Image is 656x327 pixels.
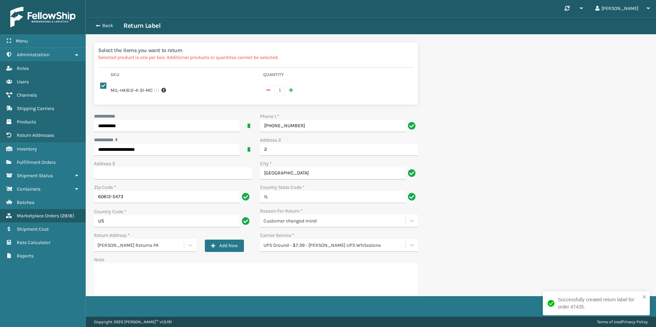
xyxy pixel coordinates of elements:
[17,146,37,152] span: Inventory
[642,294,647,301] button: close
[17,173,53,179] span: Shipment Status
[17,65,29,71] span: Roles
[17,119,36,125] span: Products
[17,159,56,165] span: Fulfillment Orders
[98,54,414,61] p: Selected product is one per box. Additional products or quantites cannot be selected.
[261,72,414,80] th: Quantity
[17,106,54,111] span: Shipping Carriers
[260,160,272,167] label: City
[17,240,50,245] span: Rate Calculator
[558,296,640,311] div: Successfully created return label for order 47435.
[263,217,406,225] div: Customer changed mind
[94,160,115,167] label: Address 3
[94,317,172,327] p: Copyright 2023 [PERSON_NAME]™ v 1.0.191
[110,87,153,94] label: MIL-HK612-4-31-MC
[108,72,261,80] th: Sku
[16,38,28,44] span: Menu
[17,213,59,219] span: Marketplace Orders
[94,257,104,263] label: Note
[205,240,244,252] button: Add New
[17,226,49,232] span: Shipment Cost
[17,52,49,58] span: Administration
[260,184,305,191] label: Country State Code
[260,232,294,239] label: Carrier Service
[17,92,37,98] span: Channels
[17,186,40,192] span: Containers
[260,136,281,144] label: Address 2
[260,113,279,120] label: Phone 1
[94,184,116,191] label: Zip Code
[17,79,29,85] span: Users
[263,242,406,249] div: UPS Ground - $7.39 - [PERSON_NAME] UPS Whitestone
[92,23,124,29] button: Back
[124,22,161,30] h3: Return Label
[98,47,414,54] h2: Select the items you want to return
[154,87,159,94] span: ( 1 )
[17,132,54,138] span: Return Addresses
[60,213,74,219] span: ( 2818 )
[97,242,185,249] div: [PERSON_NAME] Returns PA
[94,232,130,239] label: Return Address
[17,199,34,205] span: Batches
[10,7,75,27] img: logo
[17,253,34,259] span: Reports
[260,207,303,215] label: Reason For Return
[94,208,126,215] label: Country Code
